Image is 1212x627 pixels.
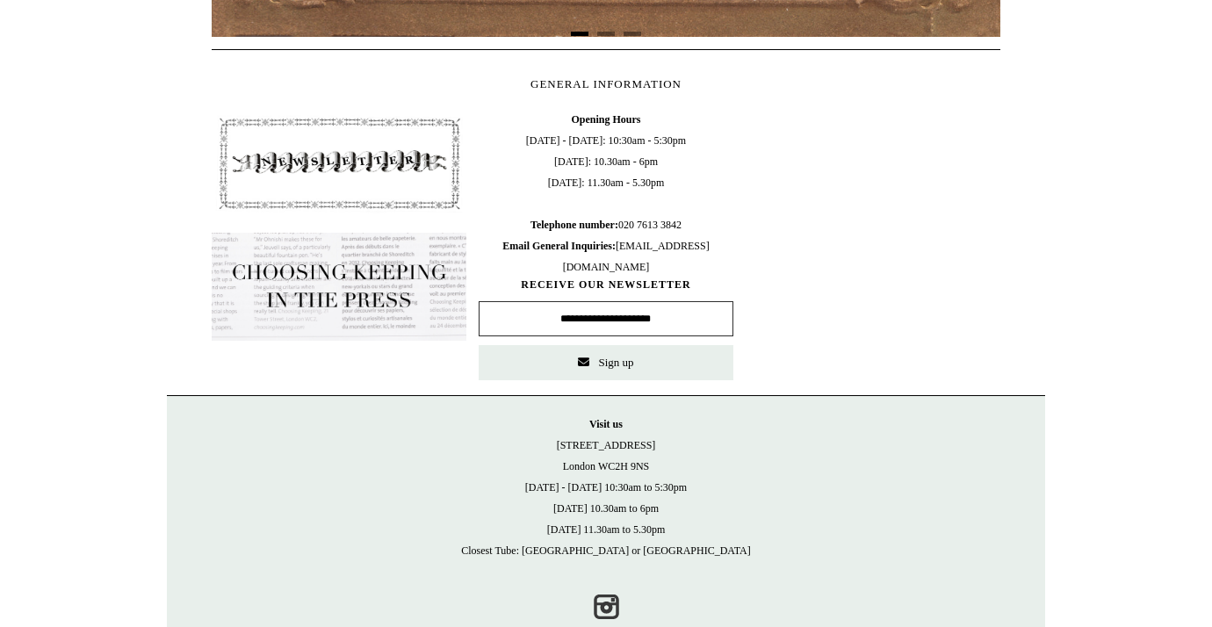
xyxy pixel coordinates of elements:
button: Page 3 [624,32,641,36]
span: GENERAL INFORMATION [530,77,682,90]
span: [EMAIL_ADDRESS][DOMAIN_NAME] [502,240,709,273]
button: Page 2 [597,32,615,36]
a: Instagram [587,587,625,626]
span: [DATE] - [DATE]: 10:30am - 5:30pm [DATE]: 10.30am - 6pm [DATE]: 11.30am - 5.30pm 020 7613 3842 [479,109,733,277]
button: Sign up [479,345,733,380]
b: Opening Hours [571,113,640,126]
strong: Visit us [589,418,623,430]
b: Telephone number [530,219,618,231]
span: Sign up [598,356,633,369]
iframe: google_map [746,109,1000,372]
img: pf-4db91bb9--1305-Newsletter-Button_1200x.jpg [212,109,466,218]
img: pf-635a2b01-aa89-4342-bbcd-4371b60f588c--In-the-press-Button_1200x.jpg [212,233,466,342]
span: RECEIVE OUR NEWSLETTER [479,277,733,292]
b: Email General Inquiries: [502,240,616,252]
b: : [615,219,618,231]
button: Page 1 [571,32,588,36]
p: [STREET_ADDRESS] London WC2H 9NS [DATE] - [DATE] 10:30am to 5:30pm [DATE] 10.30am to 6pm [DATE] 1... [184,414,1028,561]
